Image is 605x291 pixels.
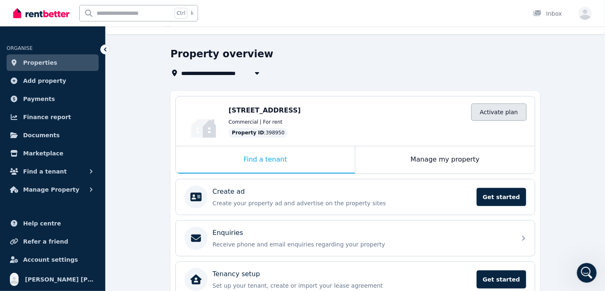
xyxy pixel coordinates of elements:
button: Upload attachment [39,228,46,235]
a: Create adCreate your property ad and advertise on the property sitesGet started [176,179,535,215]
span: Get started [477,188,526,206]
button: Emoji picker [13,228,19,235]
textarea: Message… [7,211,158,225]
span: Help centre [23,218,61,228]
a: Account settings [7,251,99,268]
a: Marketplace [7,145,99,162]
span: ORGANISE [7,45,33,51]
span: Commercial | For rent [229,119,282,125]
span: Get started [477,270,526,289]
h1: Property overview [170,47,273,61]
p: Create ad [213,187,245,197]
span: [STREET_ADDRESS] [229,106,301,114]
span: Finance report [23,112,71,122]
a: Help centre [7,215,99,232]
button: Find a tenant [7,163,99,180]
div: I'm unable to check your account status or access personal information. However, you can easily c... [7,99,158,214]
p: Receive phone and email enquiries regarding your property [213,240,511,249]
div: Manage my property [355,146,535,174]
button: Home [129,3,145,19]
p: Create your property ad and advertise on the property sites [213,199,472,207]
div: Find a tenant [176,146,355,174]
p: Enquiries [213,228,243,238]
a: Add property [7,73,99,89]
div: If you can't remember your login details, double-check your email address for typos and use the '... [13,141,152,173]
a: Documents [7,127,99,143]
a: [URL][DOMAIN_NAME] [13,193,133,208]
iframe: Intercom live chat [577,263,597,283]
button: go back [5,3,21,19]
span: Account settings [23,255,78,265]
span: [PERSON_NAME] [PERSON_NAME] [25,275,95,284]
span: Properties [23,58,57,68]
div: I think I have aready signed up, please check. [36,71,152,87]
a: Activate plan [471,103,527,121]
span: Property ID [232,129,264,136]
a: [DOMAIN_NAME] [63,129,111,135]
span: Refer a friend [23,237,68,246]
a: EnquiriesReceive phone and email enquiries regarding your property [176,221,535,256]
div: Mohammad says… [7,66,158,99]
span: Ctrl [175,8,187,19]
h1: The RentBetter Team [40,8,109,14]
p: Tenancy setup [213,269,260,279]
a: Refer a friend [7,233,99,250]
img: Profile image for The RentBetter Team [24,5,37,18]
div: The RentBetter Team says… [7,99,158,215]
a: Source reference 5610389: [65,202,71,209]
button: Manage Property [7,181,99,198]
span: Add property [23,76,66,86]
span: Manage Property [23,185,79,195]
span: k [191,10,194,16]
a: Properties [7,54,99,71]
div: I think I have aready signed up, please check. [30,66,158,92]
p: Set up your tenant, create or import your lease agreement [213,282,472,290]
a: Finance report [7,109,99,125]
span: Documents [23,130,60,140]
button: Start recording [52,228,59,235]
span: Marketplace [23,148,63,158]
div: I'm unable to check your account status or access personal information. However, you can easily c... [13,104,152,136]
a: Payments [7,91,99,107]
div: Close [145,3,160,18]
div: Ready to get started? Visit our sign-up page to begin! [13,39,152,55]
img: RentBetter [13,7,69,19]
span: Payments [23,94,55,104]
div: : 398950 [229,128,288,138]
span: Find a tenant [23,167,67,176]
button: Gif picker [26,228,33,235]
div: Inbox [533,9,562,18]
button: Send a message… [142,225,155,238]
div: If you're still having trouble accessing your account or aren't sure if you've signed up, you can... [13,177,152,209]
